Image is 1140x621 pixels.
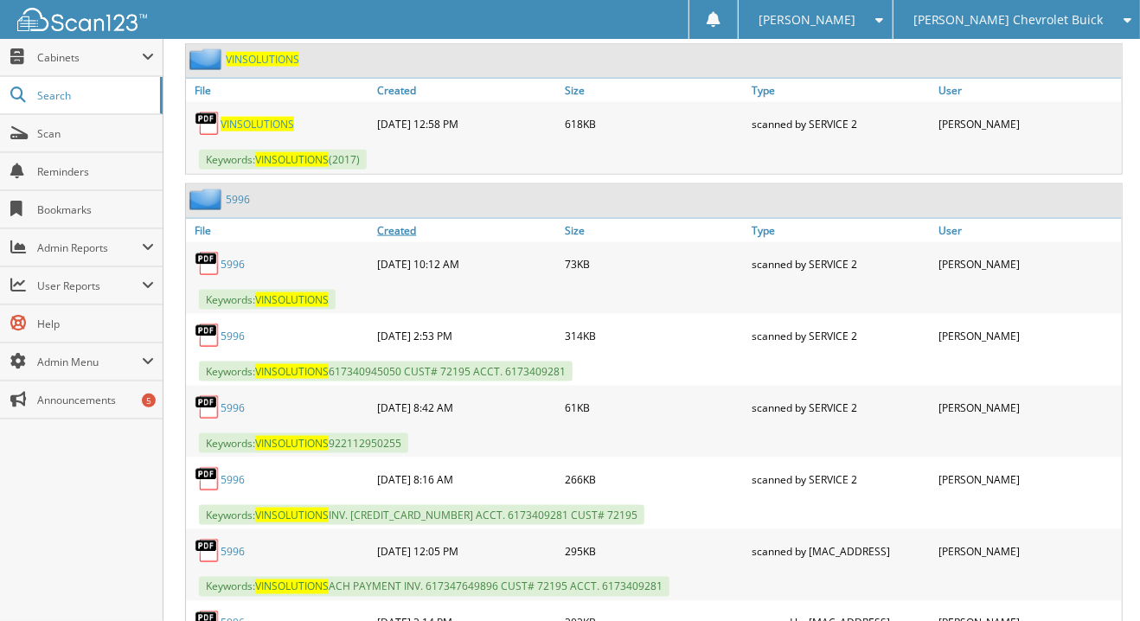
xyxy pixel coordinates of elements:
div: scanned by SERVICE 2 [747,390,934,425]
div: [PERSON_NAME] [935,390,1122,425]
span: Keywords: 922112950255 [199,433,408,453]
span: Announcements [37,393,154,407]
div: 5 [142,394,156,407]
a: File [186,79,373,102]
a: 5996 [221,329,245,343]
div: scanned by SERVICE 2 [747,246,934,281]
a: Created [373,219,560,242]
span: VINSOLUTIONS [255,508,329,522]
img: PDF.png [195,323,221,349]
a: User [935,219,1122,242]
a: 5996 [221,257,245,272]
div: [PERSON_NAME] [935,246,1122,281]
img: PDF.png [195,466,221,492]
span: VINSOLUTIONS [255,152,329,167]
div: 618KB [560,106,747,141]
span: Admin Reports [37,240,142,255]
div: 295KB [560,534,747,568]
span: Keywords: INV. [CREDIT_CARD_NUMBER] ACCT. 6173409281 CUST# 72195 [199,505,644,525]
span: VINSOLUTIONS [255,436,329,451]
span: Admin Menu [37,355,142,369]
a: 5996 [221,544,245,559]
a: Size [560,219,747,242]
div: scanned by [MAC_ADDRESS] [747,534,934,568]
span: Keywords: ACH PAYMENT INV. 617347649896 CUST# 72195 ACCT. 6173409281 [199,577,669,597]
span: Keywords: [199,290,336,310]
a: Type [747,79,934,102]
div: scanned by SERVICE 2 [747,318,934,353]
span: [PERSON_NAME] Chevrolet Buick [913,15,1104,25]
img: scan123-logo-white.svg [17,8,147,31]
iframe: Chat Widget [1054,538,1140,621]
img: PDF.png [195,538,221,564]
div: [PERSON_NAME] [935,318,1122,353]
span: Help [37,317,154,331]
a: VINSOLUTIONS [221,117,294,131]
div: 266KB [560,462,747,496]
a: User [935,79,1122,102]
img: PDF.png [195,251,221,277]
div: [DATE] 12:05 PM [373,534,560,568]
span: Keywords: 617340945050 CUST# 72195 ACCT. 6173409281 [199,362,573,381]
div: [PERSON_NAME] [935,462,1122,496]
a: VINSOLUTIONS [226,52,299,67]
div: [PERSON_NAME] [935,106,1122,141]
div: scanned by SERVICE 2 [747,462,934,496]
img: PDF.png [195,111,221,137]
span: [PERSON_NAME] [759,15,855,25]
img: folder2.png [189,48,226,70]
span: Cabinets [37,50,142,65]
div: [DATE] 8:16 AM [373,462,560,496]
div: scanned by SERVICE 2 [747,106,934,141]
img: folder2.png [189,189,226,210]
span: VINSOLUTIONS [255,579,329,594]
span: Search [37,88,151,103]
span: VINSOLUTIONS [255,292,329,307]
div: [DATE] 12:58 PM [373,106,560,141]
a: 5996 [221,400,245,415]
span: Bookmarks [37,202,154,217]
span: User Reports [37,278,142,293]
div: [DATE] 2:53 PM [373,318,560,353]
div: 61KB [560,390,747,425]
span: Keywords: (2017) [199,150,367,170]
span: Scan [37,126,154,141]
div: 314KB [560,318,747,353]
a: 5996 [226,192,250,207]
span: VINSOLUTIONS [255,364,329,379]
div: 73KB [560,246,747,281]
a: Type [747,219,934,242]
a: Size [560,79,747,102]
div: [DATE] 8:42 AM [373,390,560,425]
a: 5996 [221,472,245,487]
div: [DATE] 10:12 AM [373,246,560,281]
img: PDF.png [195,394,221,420]
a: Created [373,79,560,102]
span: Reminders [37,164,154,179]
div: [PERSON_NAME] [935,534,1122,568]
a: File [186,219,373,242]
